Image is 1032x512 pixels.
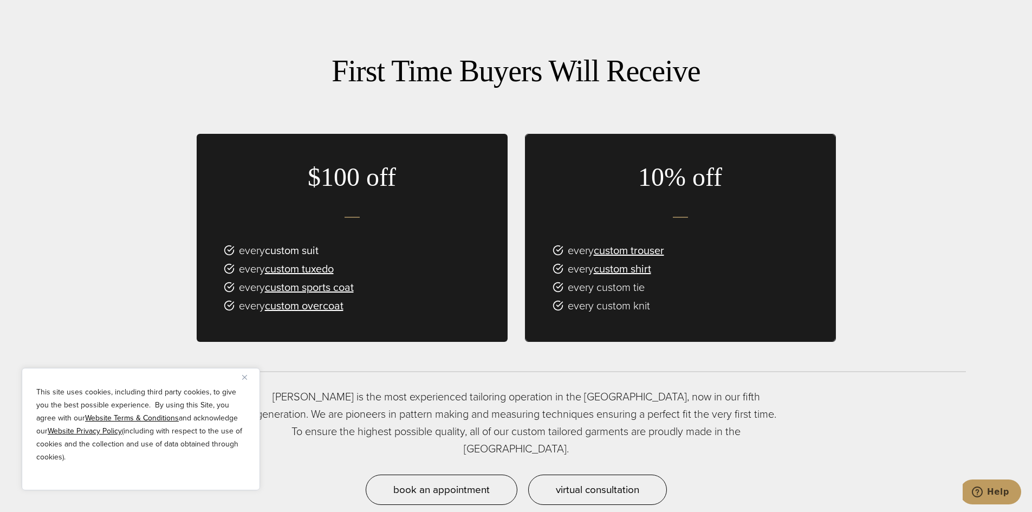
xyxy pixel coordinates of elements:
[239,242,319,259] span: every
[239,278,354,296] span: every
[239,297,343,314] span: every
[594,261,651,277] a: custom shirt
[251,388,782,457] p: [PERSON_NAME] is the most experienced tailoring operation in the [GEOGRAPHIC_DATA], now in our fi...
[568,297,650,314] span: every custom knit
[85,412,179,424] a: Website Terms & Conditions
[265,279,354,295] a: custom sports coat
[594,242,664,258] a: custom trouser
[197,161,508,193] h3: $100 off
[525,161,835,193] h3: 10% off
[265,242,319,258] a: custom suit
[197,51,836,90] h2: First Time Buyers Will Receive
[568,278,645,296] span: every custom tie
[393,482,490,497] span: book an appointment
[556,482,639,497] span: virtual consultation
[48,425,122,437] a: Website Privacy Policy
[36,386,245,464] p: This site uses cookies, including third party cookies, to give you the best possible experience. ...
[568,260,651,277] span: every
[242,371,255,384] button: Close
[239,260,334,277] span: every
[963,479,1021,507] iframe: Opens a widget where you can chat to one of our agents
[265,297,343,314] a: custom overcoat
[568,242,664,259] span: every
[366,475,517,505] a: book an appointment
[528,475,667,505] a: virtual consultation
[242,375,247,380] img: Close
[265,261,334,277] a: custom tuxedo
